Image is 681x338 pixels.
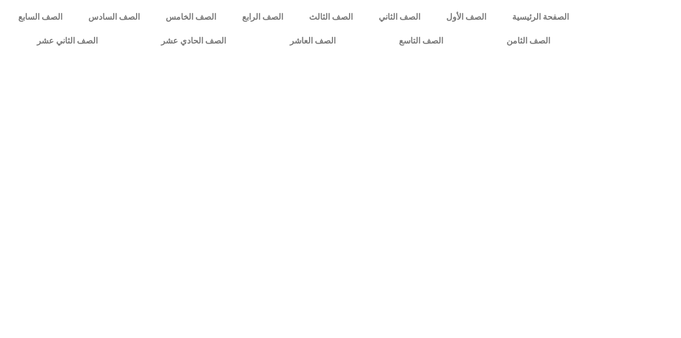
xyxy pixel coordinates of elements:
[153,5,229,29] a: الصف الخامس
[129,29,258,53] a: الصف الحادي عشر
[296,5,366,29] a: الصف الثالث
[229,5,296,29] a: الصف الرابع
[5,5,75,29] a: الصف السابع
[366,5,433,29] a: الصف الثاني
[258,29,367,53] a: الصف العاشر
[433,5,499,29] a: الصف الأول
[499,5,582,29] a: الصفحة الرئيسية
[475,29,582,53] a: الصف الثامن
[75,5,153,29] a: الصف السادس
[367,29,475,53] a: الصف التاسع
[5,29,129,53] a: الصف الثاني عشر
